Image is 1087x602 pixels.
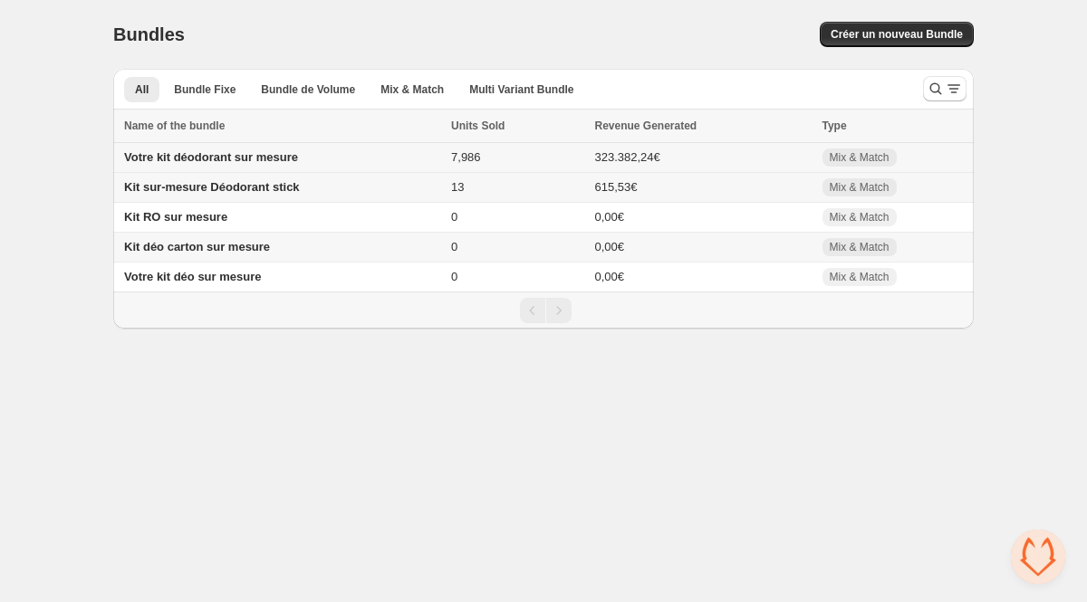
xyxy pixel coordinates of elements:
span: 0,00€ [594,270,624,283]
h1: Bundles [113,24,185,45]
span: 7,986 [451,150,481,164]
span: Bundle Fixe [174,82,236,97]
span: Mix & Match [830,210,890,225]
span: Kit RO sur mesure [124,210,227,224]
span: Mix & Match [830,270,890,284]
button: Revenue Generated [594,117,715,135]
span: Units Sold [451,117,505,135]
span: Mix & Match [830,150,890,165]
span: Multi Variant Bundle [469,82,573,97]
span: Créer un nouveau Bundle [831,27,963,42]
span: All [135,82,149,97]
div: Ouvrir le chat [1011,530,1065,584]
span: Kit déo carton sur mesure [124,240,270,253]
span: Bundle de Volume [261,82,355,97]
span: 0 [451,270,457,283]
span: 0 [451,240,457,253]
nav: Pagination [113,291,974,329]
span: Votre kit déodorant sur mesure [124,150,298,164]
span: 615,53€ [594,180,637,194]
div: Name of the bundle [124,117,440,135]
button: Search and filter results [923,76,967,101]
span: Mix & Match [830,240,890,254]
span: 0 [451,210,457,224]
button: Créer un nouveau Bundle [820,22,974,47]
button: Units Sold [451,117,523,135]
span: Mix & Match [830,180,890,195]
span: Votre kit déo sur mesure [124,270,261,283]
span: 323.382,24€ [594,150,659,164]
span: Mix & Match [380,82,444,97]
span: 0,00€ [594,210,624,224]
span: 0,00€ [594,240,624,253]
span: Kit sur-mesure Déodorant stick [124,180,300,194]
span: 13 [451,180,464,194]
span: Revenue Generated [594,117,697,135]
div: Type [822,117,964,135]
